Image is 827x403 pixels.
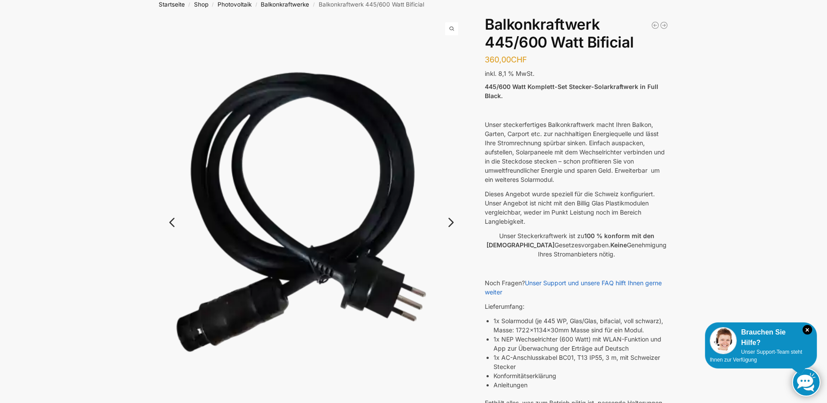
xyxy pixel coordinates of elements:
li: Anleitungen [493,380,668,389]
p: Noch Fragen? [485,278,668,297]
span: / [309,1,318,8]
p: Lieferumfang: [485,302,668,311]
strong: 445/600 Watt Komplett-Set Stecker-Solarkraftwerk in Full Black. [485,83,658,99]
bdi: 360,00 [485,55,527,64]
a: Balkonkraftwerke [261,1,309,8]
strong: Keine [610,241,627,249]
p: Unser steckerfertiges Balkonkraftwerk macht Ihren Balkon, Garten, Carport etc. zur nachhaltigen E... [485,120,668,184]
i: Schließen [803,325,812,335]
span: inkl. 8,1 % MwSt. [485,70,534,77]
a: Photovoltaik [218,1,252,8]
a: Startseite [159,1,185,8]
span: / [208,1,218,8]
li: Konformitätserklärung [493,371,668,380]
span: Unser Support-Team steht Ihnen zur Verfügung [710,349,802,363]
span: CHF [511,55,527,64]
li: 1x NEP Wechselrichter (600 Watt) mit WLAN-Funktion und App zur Überwachung der Erträge auf Deutsch [493,335,668,353]
a: Balkonkraftwerk 600/810 Watt Fullblack [660,21,668,30]
a: Shop [194,1,208,8]
span: / [185,1,194,8]
li: 1x AC-Anschlusskabel BC01, T13 IP55, 3 m, mit Schweizer Stecker [493,353,668,371]
p: Unser Steckerkraftwerk ist zu Gesetzesvorgaben. Genehmigung Ihres Stromanbieters nötig. [485,231,668,259]
h1: Balkonkraftwerk 445/600 Watt Bificial [485,16,668,51]
div: Brauchen Sie Hilfe? [710,327,812,348]
img: Customer service [710,327,737,354]
a: Steckerkraftwerk 890 Watt mit verstellbaren Balkonhalterungen inkl. Lieferung [651,21,660,30]
p: Dieses Angebot wurde speziell für die Schweiz konfiguriert. Unser Angebot ist nicht mit den Billi... [485,189,668,226]
a: Unser Support und unsere FAQ hilft Ihnen gerne weiter [485,279,662,296]
span: / [252,1,261,8]
li: 1x Solarmodul (je 445 WP, Glas/Glas, bifacial, voll schwarz), Masse: 1722x1134x30mm Masse sind fü... [493,316,668,335]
